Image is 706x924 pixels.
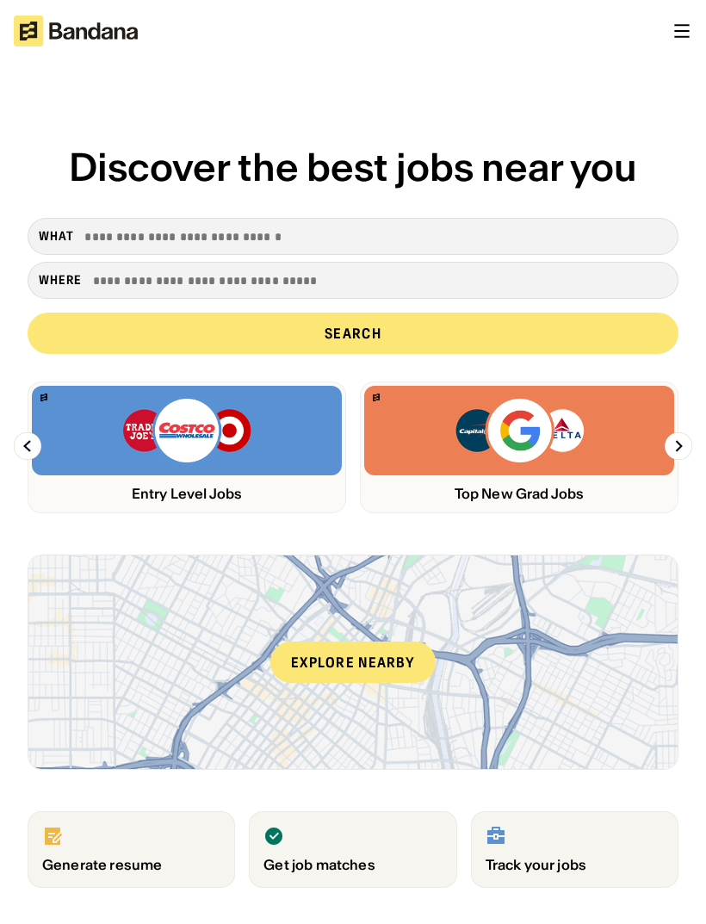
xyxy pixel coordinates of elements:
div: Explore nearby [270,642,436,683]
img: Right Arrow [665,432,692,460]
img: Bandana logo [373,394,380,401]
div: Search [325,326,381,340]
div: Track your jobs [486,857,664,873]
a: Bandana logoTrader Joe’s, Costco, Target logosEntry Level Jobs [28,381,346,513]
img: Trader Joe’s, Costco, Target logos [121,396,252,465]
span: Discover the best jobs near you [69,143,637,191]
div: Where [39,272,83,288]
img: Bandana logo [40,394,47,401]
a: Explore nearby [28,555,678,769]
div: Entry Level Jobs [32,486,342,502]
a: Track your jobs [471,811,678,888]
img: Capital One, Google, Delta logos [454,396,585,465]
div: Generate resume [42,857,220,873]
a: Get job matches [249,811,456,888]
div: Get job matches [263,857,442,873]
a: Bandana logoCapital One, Google, Delta logosTop New Grad Jobs [360,381,678,513]
div: what [39,228,74,244]
img: Left Arrow [14,432,41,460]
img: Bandana logotype [14,16,138,47]
div: Top New Grad Jobs [364,486,674,502]
a: Generate resume [28,811,235,888]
